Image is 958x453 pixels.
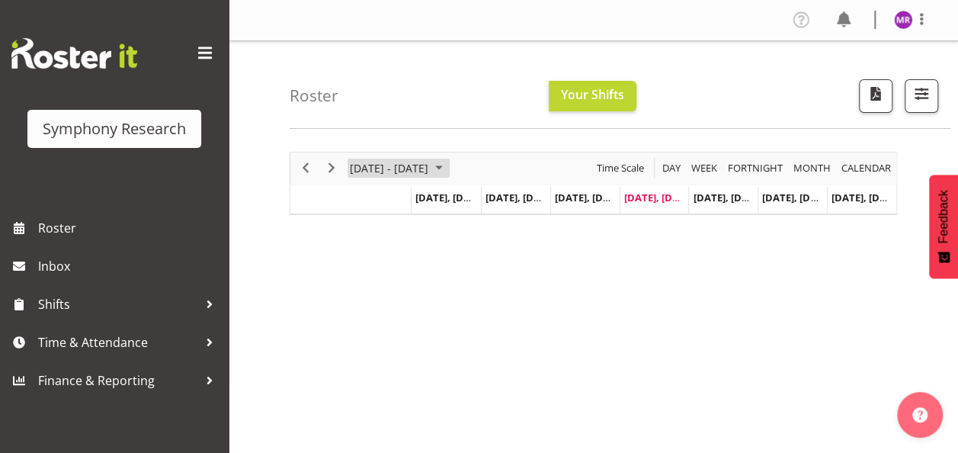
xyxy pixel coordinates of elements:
[929,175,958,278] button: Feedback - Show survey
[38,369,198,392] span: Finance & Reporting
[690,159,719,178] span: Week
[693,191,762,204] span: [DATE], [DATE]
[485,191,555,204] span: [DATE], [DATE]
[894,11,912,29] img: minu-rana11870.jpg
[11,38,137,69] img: Rosterit website logo
[624,191,694,204] span: [DATE], [DATE]
[937,190,950,243] span: Feedback
[293,153,319,185] div: previous period
[595,159,646,178] span: Time Scale
[839,159,894,178] button: Month
[319,153,344,185] div: next period
[905,79,938,113] button: Filter Shifts
[344,153,452,185] div: Sep 29 - Oct 05, 2025
[726,159,786,178] button: Fortnight
[549,81,636,111] button: Your Shifts
[661,159,682,178] span: Day
[290,152,897,215] div: Timeline Week of October 2, 2025
[726,159,784,178] span: Fortnight
[415,191,485,204] span: [DATE], [DATE]
[859,79,892,113] button: Download a PDF of the roster according to the set date range.
[912,407,928,422] img: help-xxl-2.png
[561,86,624,103] span: Your Shifts
[290,87,338,104] h4: Roster
[38,293,198,316] span: Shifts
[762,191,831,204] span: [DATE], [DATE]
[791,159,834,178] button: Timeline Month
[38,331,198,354] span: Time & Attendance
[322,159,342,178] button: Next
[43,117,186,140] div: Symphony Research
[594,159,647,178] button: Time Scale
[689,159,720,178] button: Timeline Week
[840,159,892,178] span: calendar
[660,159,684,178] button: Timeline Day
[555,191,624,204] span: [DATE], [DATE]
[296,159,316,178] button: Previous
[792,159,832,178] span: Month
[38,255,221,278] span: Inbox
[38,217,221,239] span: Roster
[348,159,450,178] button: October 2025
[348,159,430,178] span: [DATE] - [DATE]
[831,191,901,204] span: [DATE], [DATE]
